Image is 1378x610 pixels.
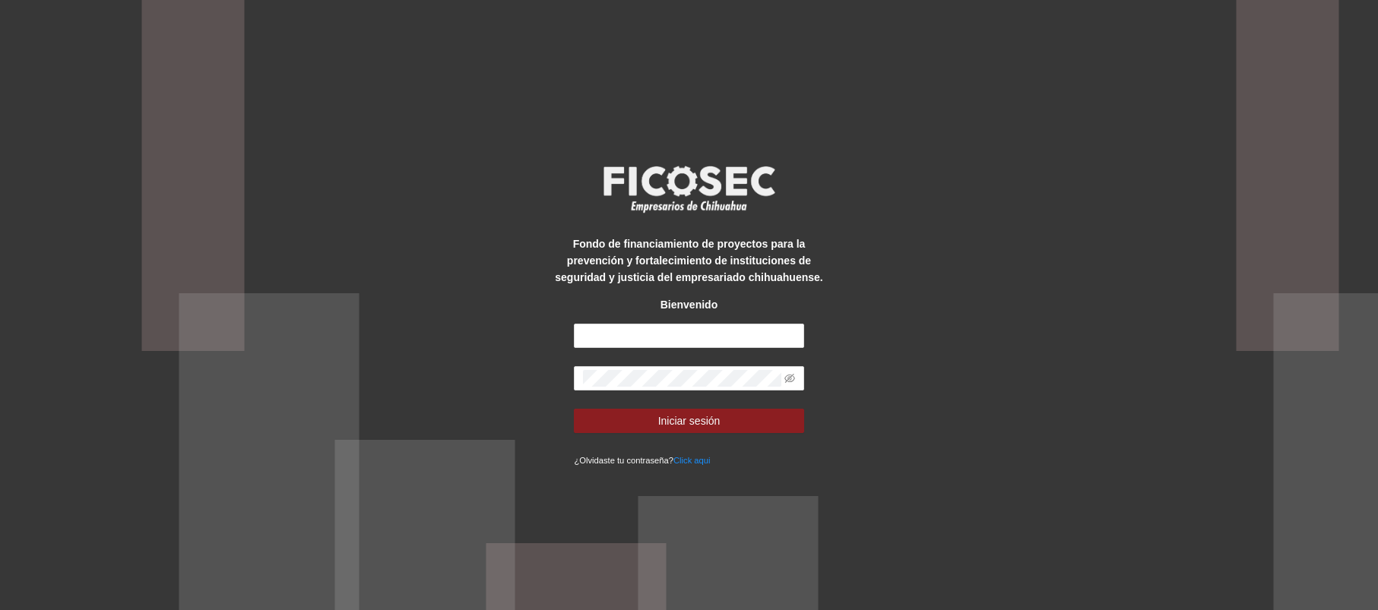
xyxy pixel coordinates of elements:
strong: Bienvenido [660,299,718,311]
span: Iniciar sesión [658,412,721,429]
a: Click aqui [673,456,711,465]
small: ¿Olvidaste tu contraseña? [574,456,710,465]
button: Iniciar sesión [574,409,803,433]
strong: Fondo de financiamiento de proyectos para la prevención y fortalecimiento de instituciones de seg... [555,238,822,283]
img: logo [594,161,784,217]
span: eye-invisible [784,373,795,384]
